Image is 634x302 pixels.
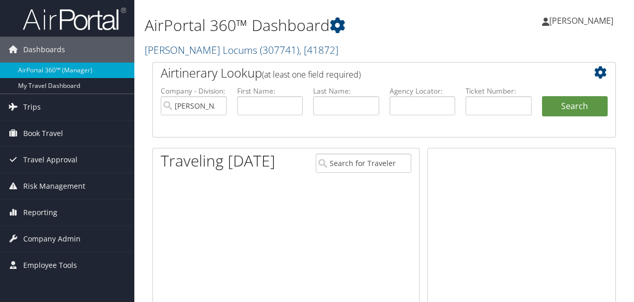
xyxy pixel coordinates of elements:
[23,7,126,31] img: airportal-logo.png
[466,86,532,96] label: Ticket Number:
[23,147,78,173] span: Travel Approval
[542,5,624,36] a: [PERSON_NAME]
[23,252,77,278] span: Employee Tools
[313,86,379,96] label: Last Name:
[23,94,41,120] span: Trips
[299,43,338,57] span: , [ 41872 ]
[260,43,299,57] span: ( 307741 )
[161,150,275,172] h1: Traveling [DATE]
[262,69,361,80] span: (at least one field required)
[23,200,57,225] span: Reporting
[145,14,464,36] h1: AirPortal 360™ Dashboard
[542,96,608,117] button: Search
[23,37,65,63] span: Dashboards
[23,120,63,146] span: Book Travel
[237,86,303,96] label: First Name:
[549,15,613,26] span: [PERSON_NAME]
[390,86,456,96] label: Agency Locator:
[161,64,569,82] h2: Airtinerary Lookup
[23,226,81,252] span: Company Admin
[23,173,85,199] span: Risk Management
[161,86,227,96] label: Company - Division:
[316,154,411,173] input: Search for Traveler
[145,43,338,57] a: [PERSON_NAME] Locums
